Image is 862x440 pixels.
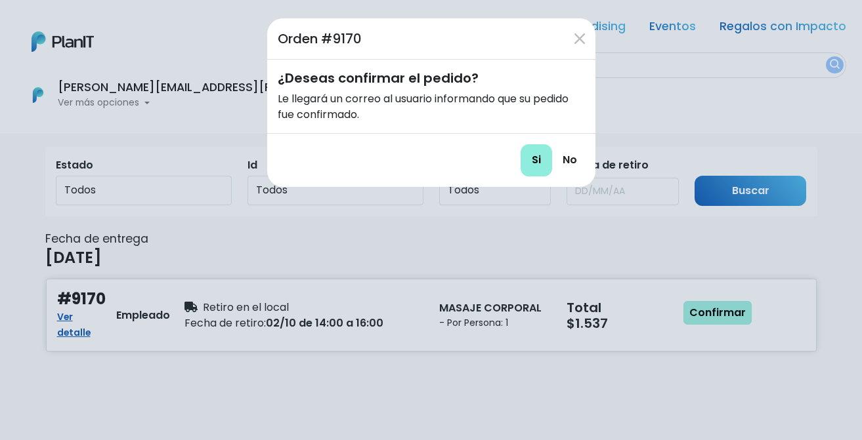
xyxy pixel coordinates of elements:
[278,70,585,86] h5: ¿Deseas confirmar el pedido?
[521,144,552,176] input: Si
[68,12,189,38] div: ¿Necesitás ayuda?
[278,29,362,49] h5: Orden #9170
[278,91,585,123] p: Le llegará un correo al usuario informando que su pedido fue confirmado.
[569,28,590,49] button: Close
[555,145,585,176] a: No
